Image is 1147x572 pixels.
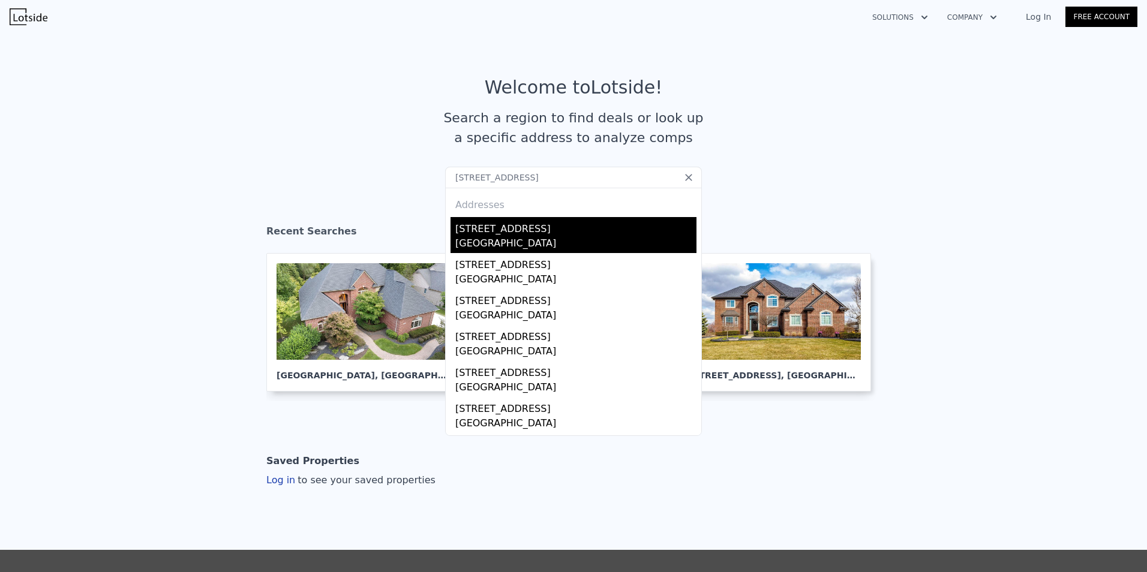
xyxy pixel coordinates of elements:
[295,474,436,486] span: to see your saved properties
[455,272,696,289] div: [GEOGRAPHIC_DATA]
[938,7,1007,28] button: Company
[455,344,696,361] div: [GEOGRAPHIC_DATA]
[266,449,359,473] div: Saved Properties
[266,473,436,487] div: Log in
[689,360,861,381] div: [STREET_ADDRESS] , [GEOGRAPHIC_DATA]
[679,253,881,392] a: [STREET_ADDRESS], [GEOGRAPHIC_DATA]
[266,253,468,392] a: [GEOGRAPHIC_DATA], [GEOGRAPHIC_DATA]
[439,108,708,147] div: Search a region to find deals or look up a specific address to analyze comps
[266,215,881,253] div: Recent Searches
[451,188,696,217] div: Addresses
[455,325,696,344] div: [STREET_ADDRESS]
[445,167,702,188] input: Search an address or region...
[455,380,696,397] div: [GEOGRAPHIC_DATA]
[455,397,696,416] div: [STREET_ADDRESS]
[455,361,696,380] div: [STREET_ADDRESS]
[455,433,696,452] div: [STREET_ADDRESS]
[863,7,938,28] button: Solutions
[1065,7,1137,27] a: Free Account
[455,236,696,253] div: [GEOGRAPHIC_DATA]
[455,217,696,236] div: [STREET_ADDRESS]
[455,308,696,325] div: [GEOGRAPHIC_DATA]
[455,253,696,272] div: [STREET_ADDRESS]
[455,416,696,433] div: [GEOGRAPHIC_DATA]
[455,289,696,308] div: [STREET_ADDRESS]
[277,360,448,381] div: [GEOGRAPHIC_DATA] , [GEOGRAPHIC_DATA]
[1011,11,1065,23] a: Log In
[10,8,47,25] img: Lotside
[485,77,663,98] div: Welcome to Lotside !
